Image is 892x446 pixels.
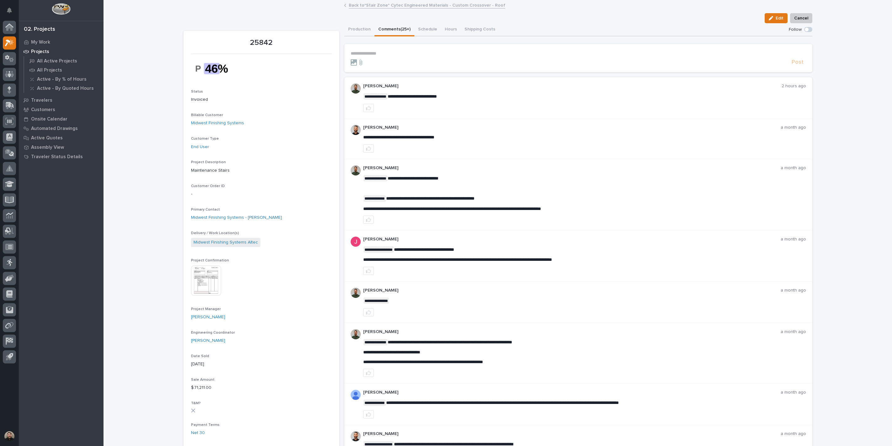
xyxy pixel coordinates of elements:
[31,135,63,141] p: Active Quotes
[3,4,16,17] button: Notifications
[24,66,104,74] a: All Projects
[765,13,788,23] button: Edit
[781,288,806,293] p: a month ago
[191,378,215,382] span: Sale Amount
[191,160,226,164] span: Project Description
[191,38,332,47] p: 25842
[191,113,223,117] span: Billable Customer
[781,237,806,242] p: a month ago
[191,401,201,405] span: T&M?
[3,430,16,443] button: users-avatar
[351,288,361,298] img: AATXAJw4slNr5ea0WduZQVIpKGhdapBAGQ9xVsOeEvl5=s96-c
[191,167,332,174] p: Maintenance Stairs
[191,337,225,344] a: [PERSON_NAME]
[363,237,781,242] p: [PERSON_NAME]
[794,14,808,22] span: Cancel
[31,49,49,55] p: Projects
[191,214,282,221] a: Midwest Finishing Systems - [PERSON_NAME]
[363,267,374,275] button: like this post
[19,37,104,47] a: My Work
[363,104,374,112] button: like this post
[792,59,804,66] span: Post
[24,84,104,93] a: Active - By Quoted Hours
[191,58,238,79] img: 3u5m6jPVWHmiG0F-T8Xt3EWB_nNOPHaz5FoeCOefVMM
[191,144,209,150] a: End User
[351,83,361,94] img: AATXAJw4slNr5ea0WduZQVIpKGhdapBAGQ9xVsOeEvl5=s96-c
[31,107,55,113] p: Customers
[344,23,374,36] button: Production
[19,142,104,152] a: Assembly View
[374,23,414,36] button: Comments (25+)
[191,208,220,212] span: Primary Contact
[363,216,374,224] button: like this post
[363,288,781,293] p: [PERSON_NAME]
[790,13,812,23] button: Cancel
[191,430,205,436] a: Net 30
[191,90,203,94] span: Status
[37,67,62,73] p: All Projects
[363,125,781,130] p: [PERSON_NAME]
[789,59,806,66] button: Post
[191,231,239,235] span: Delivery / Work Location(s)
[363,83,782,89] p: [PERSON_NAME]
[191,331,235,335] span: Engineering Coordinator
[31,98,52,103] p: Travelers
[781,125,806,130] p: a month ago
[52,3,70,15] img: Workspace Logo
[351,390,361,400] img: AFdZucrzKcpQKH9jC-cfEsAZSAlTzo7yxz5Vk-WBr5XOv8fk2o2SBDui5wJFEtGkd79H79_oczbMRVxsFnQCrP5Je6bcu5vP_...
[363,165,781,171] p: [PERSON_NAME]
[24,56,104,65] a: All Active Projects
[781,165,806,171] p: a month ago
[191,423,220,427] span: Payment Terms
[19,133,104,142] a: Active Quotes
[191,259,229,262] span: Project Confirmation
[349,1,505,8] a: Back to*Stair Zone* Cytec Engineered Materials - Custom Crossover - Roof
[19,114,104,124] a: Onsite Calendar
[351,125,361,135] img: AGNmyxaji213nCK4JzPdPN3H3CMBhXDSA2tJ_sy3UIa5=s96-c
[363,369,374,377] button: like this post
[191,354,209,358] span: Date Sold
[19,95,104,105] a: Travelers
[191,191,332,197] p: -
[363,144,374,153] button: like this post
[191,361,332,368] p: [DATE]
[789,27,802,32] p: Follow
[781,431,806,437] p: a month ago
[363,329,781,335] p: [PERSON_NAME]
[191,120,244,126] a: Midwest Finishing Systems
[351,165,361,175] img: AATXAJw4slNr5ea0WduZQVIpKGhdapBAGQ9xVsOeEvl5=s96-c
[19,124,104,133] a: Automated Drawings
[8,8,16,18] div: Notifications
[31,145,64,150] p: Assembly View
[363,390,781,395] p: [PERSON_NAME]
[31,126,78,132] p: Automated Drawings
[31,40,50,45] p: My Work
[782,83,806,89] p: 2 hours ago
[191,96,332,103] p: Invoiced
[31,154,83,160] p: Traveler Status Details
[776,15,783,21] span: Edit
[191,384,332,391] p: $ 71,211.00
[37,77,87,82] p: Active - By % of Hours
[37,86,94,91] p: Active - By Quoted Hours
[781,390,806,395] p: a month ago
[363,431,781,437] p: [PERSON_NAME]
[441,23,461,36] button: Hours
[191,137,219,141] span: Customer Type
[351,329,361,339] img: AATXAJw4slNr5ea0WduZQVIpKGhdapBAGQ9xVsOeEvl5=s96-c
[194,239,258,246] a: Midwest Finishing Systems Altec
[363,308,374,316] button: like this post
[461,23,499,36] button: Shipping Costs
[781,329,806,335] p: a month ago
[37,58,77,64] p: All Active Projects
[351,237,361,247] img: ACg8ocI-SXp0KwvcdjE4ZoRMyLsZRSgZqnEZt9q_hAaElEsh-D-asw=s96-c
[191,307,221,311] span: Project Manager
[191,314,225,320] a: [PERSON_NAME]
[19,47,104,56] a: Projects
[19,152,104,161] a: Traveler Status Details
[31,116,67,122] p: Onsite Calendar
[24,26,55,33] div: 02. Projects
[19,105,104,114] a: Customers
[351,431,361,441] img: AGNmyxaji213nCK4JzPdPN3H3CMBhXDSA2tJ_sy3UIa5=s96-c
[191,184,225,188] span: Customer Order ID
